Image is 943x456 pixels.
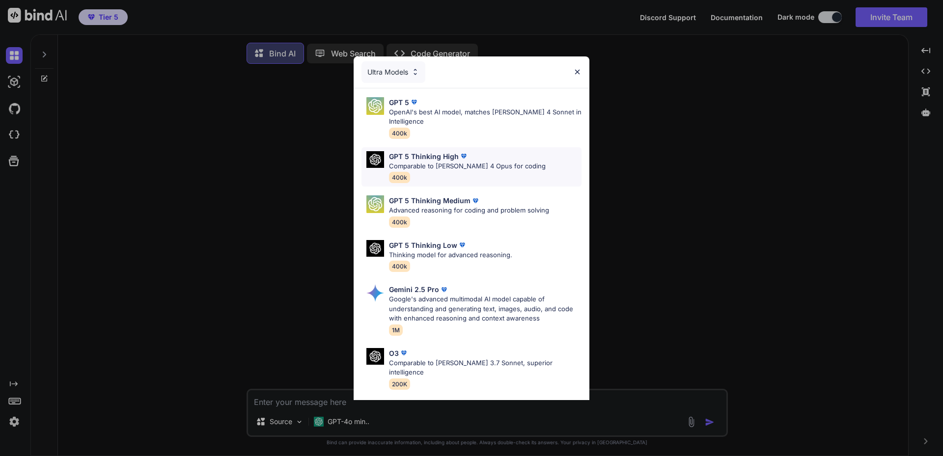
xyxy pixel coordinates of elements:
[459,151,469,161] img: premium
[389,216,410,228] span: 400k
[457,240,467,250] img: premium
[573,68,582,76] img: close
[389,284,439,295] p: Gemini 2.5 Pro
[366,284,384,302] img: Pick Models
[411,68,419,76] img: Pick Models
[389,107,582,127] p: OpenAI's best AI model, matches [PERSON_NAME] 4 Sonnet in Intelligence
[366,348,384,365] img: Pick Models
[389,161,546,171] p: Comparable to [PERSON_NAME] 4 Opus for coding
[389,172,410,183] span: 400k
[471,196,480,206] img: premium
[389,195,471,206] p: GPT 5 Thinking Medium
[389,151,459,161] p: GPT 5 Thinking High
[389,378,410,390] span: 200K
[389,348,399,358] p: O3
[361,61,425,83] div: Ultra Models
[389,295,582,323] p: Google's advanced multimodal AI model capable of understanding and generating text, images, audio...
[366,97,384,115] img: Pick Models
[389,261,410,272] span: 400k
[439,285,449,295] img: premium
[389,97,409,107] p: GPT 5
[409,97,419,107] img: premium
[366,151,384,168] img: Pick Models
[366,240,384,257] img: Pick Models
[389,240,457,250] p: GPT 5 Thinking Low
[389,324,403,336] span: 1M
[399,348,409,358] img: premium
[389,250,512,260] p: Thinking model for advanced reasoning.
[389,206,549,215] p: Advanced reasoning for coding and problem solving
[389,358,582,377] p: Comparable to [PERSON_NAME] 3.7 Sonnet, superior intelligence
[366,195,384,213] img: Pick Models
[389,128,410,139] span: 400k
